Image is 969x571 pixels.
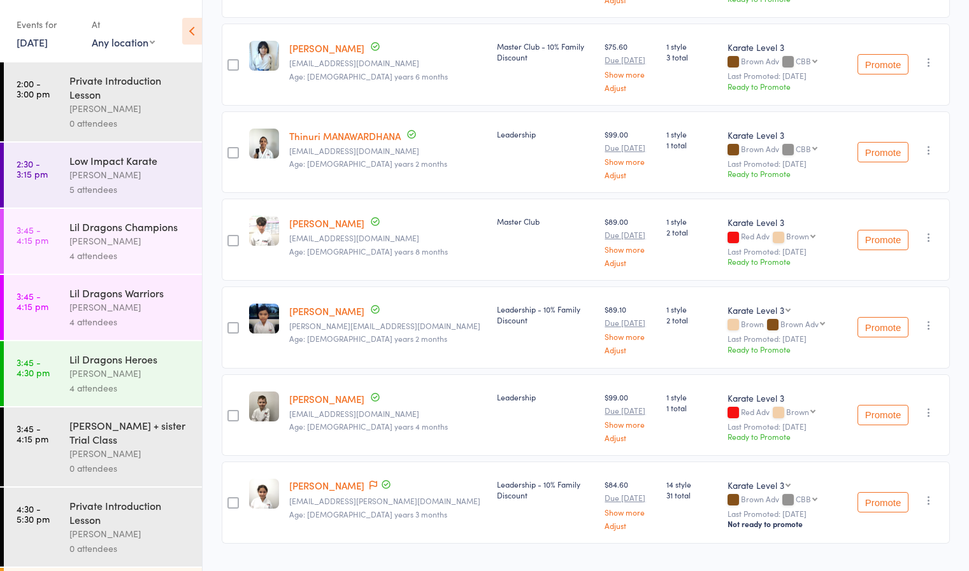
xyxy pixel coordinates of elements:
span: 1 total [666,402,717,413]
a: 3:45 -4:15 pmLil Dragons Champions[PERSON_NAME]4 attendees [4,209,202,274]
div: Ready to Promote [728,431,847,442]
span: Age: [DEMOGRAPHIC_DATA] years 2 months [289,158,447,169]
div: 4 attendees [69,248,191,263]
div: Ready to Promote [728,344,847,355]
small: hrkariyapperuma@gmail.com [289,146,487,155]
a: [PERSON_NAME] [289,479,364,492]
div: Ready to Promote [728,81,847,92]
div: Leadership - 10% Family Discount [497,304,594,325]
div: Red Adv [728,407,847,418]
a: Adjust [605,434,656,442]
div: Any location [92,35,155,49]
span: Age: [DEMOGRAPHIC_DATA] years 4 months [289,421,448,432]
small: Last Promoted: [DATE] [728,509,847,518]
small: kapowe@gmail.com [289,409,487,418]
div: Lil Dragons Heroes [69,352,191,366]
a: [PERSON_NAME] [289,304,364,318]
span: 1 style [666,216,717,227]
img: image1679899349.png [249,216,279,246]
a: 3:45 -4:30 pmLil Dragons Heroes[PERSON_NAME]4 attendees [4,341,202,406]
span: 1 style [666,391,717,402]
div: $99.00 [605,391,656,442]
div: Brown [728,320,847,330]
a: [PERSON_NAME] [289,216,364,230]
div: CBB [796,145,811,153]
div: 0 attendees [69,116,191,130]
small: Due [DATE] [605,406,656,415]
small: tandiss.hatami@gmail.com [289,497,487,505]
div: Leadership - 10% Family Discount [497,479,594,500]
div: [PERSON_NAME] [69,526,191,541]
small: Last Promoted: [DATE] [728,334,847,343]
small: Last Promoted: [DATE] [728,159,847,168]
small: moji@unifiedbg.com.au [289,234,487,243]
span: Age: [DEMOGRAPHIC_DATA] years 2 months [289,333,447,344]
a: Adjust [605,171,656,179]
img: image1642574395.png [249,479,279,509]
small: Last Promoted: [DATE] [728,247,847,256]
button: Promote [858,492,908,512]
small: phoebebhkoh@hotmail.com [289,321,487,330]
a: 3:45 -4:15 pm[PERSON_NAME] + sister Trial Class[PERSON_NAME]0 attendees [4,407,202,486]
div: Lil Dragons Champions [69,220,191,234]
div: 4 attendees [69,314,191,329]
small: Last Promoted: [DATE] [728,71,847,80]
span: 31 total [666,490,717,500]
a: Adjust [605,521,656,530]
div: [PERSON_NAME] [69,234,191,248]
div: Karate Level 3 [728,216,847,229]
small: Due [DATE] [605,230,656,239]
span: Age: [DEMOGRAPHIC_DATA] years 3 months [289,509,447,519]
a: Adjust [605,258,656,267]
div: Red Adv [728,232,847,243]
div: Karate Level 3 [728,304,784,316]
div: Brown [786,232,809,240]
time: 3:45 - 4:15 pm [17,225,48,245]
span: 1 style [666,304,717,314]
div: Leadership [497,129,594,139]
img: image1624061048.png [249,391,279,421]
a: 2:00 -3:00 pmPrivate Introduction Lesson[PERSON_NAME]0 attendees [4,62,202,141]
span: 1 style [666,129,717,139]
small: Due [DATE] [605,318,656,327]
div: $89.10 [605,304,656,354]
div: Private Introduction Lesson [69,498,191,526]
button: Promote [858,230,908,250]
span: 3 total [666,52,717,62]
time: 2:30 - 3:15 pm [17,159,48,179]
div: Ready to Promote [728,168,847,179]
a: 4:30 -5:30 pmPrivate Introduction Lesson[PERSON_NAME]0 attendees [4,488,202,567]
small: Last Promoted: [DATE] [728,422,847,431]
div: Master Club [497,216,594,227]
div: [PERSON_NAME] [69,446,191,461]
div: Low Impact Karate [69,153,191,167]
a: [DATE] [17,35,48,49]
div: Karate Level 3 [728,41,847,53]
small: hoangducmai@yahoo.com [289,59,487,67]
time: 4:30 - 5:30 pm [17,504,50,524]
button: Promote [858,317,908,337]
div: Events for [17,14,79,35]
button: Promote [858,54,908,74]
div: 4 attendees [69,381,191,395]
div: Lil Dragons Warriors [69,286,191,300]
div: CBB [796,495,811,503]
time: 2:00 - 3:00 pm [17,78,50,99]
span: 14 style [666,479,717,490]
div: $99.00 [605,129,656,179]
div: $84.60 [605,479,656,529]
a: Adjust [605,346,656,354]
div: [PERSON_NAME] [69,300,191,314]
div: CBB [796,57,811,65]
time: 3:45 - 4:15 pm [17,423,48,444]
a: [PERSON_NAME] [289,41,364,55]
div: Master Club - 10% Family Discount [497,41,594,62]
div: Private Introduction Lesson [69,73,191,101]
a: Thinuri MANAWARDHANA [289,129,401,143]
small: Due [DATE] [605,493,656,502]
img: image1681203582.png [249,304,279,334]
div: 0 attendees [69,461,191,476]
div: Not ready to promote [728,519,847,529]
div: Brown Adv [728,495,847,505]
a: Show more [605,332,656,341]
